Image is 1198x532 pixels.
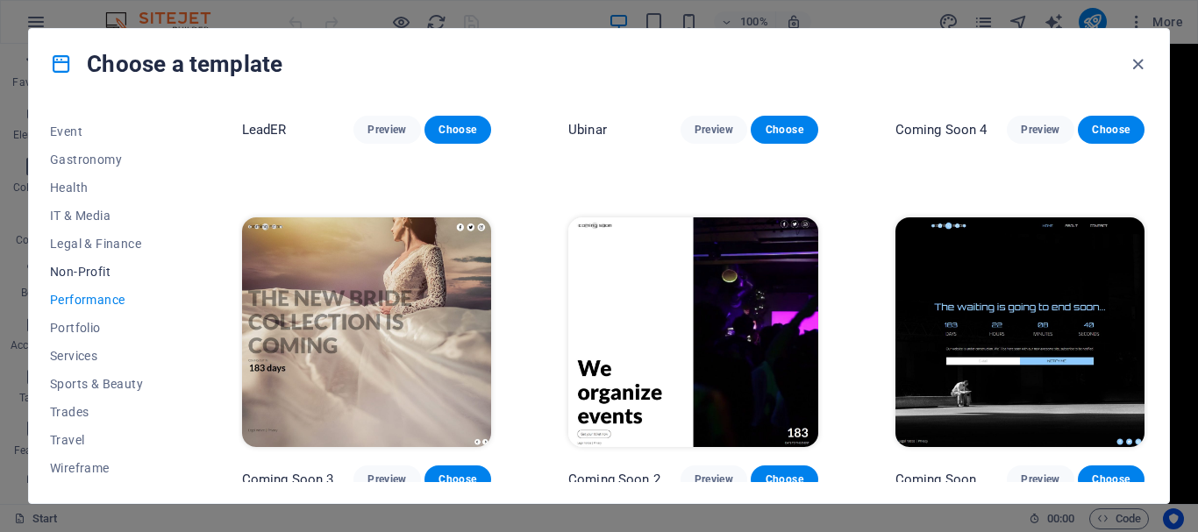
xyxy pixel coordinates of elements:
[50,370,165,398] button: Sports & Beauty
[439,472,477,486] span: Choose
[765,472,803,486] span: Choose
[1092,472,1130,486] span: Choose
[50,124,165,138] span: Event
[50,153,165,167] span: Gastronomy
[367,123,406,137] span: Preview
[50,321,165,335] span: Portfolio
[1007,465,1073,493] button: Preview
[765,123,803,137] span: Choose
[681,116,747,144] button: Preview
[50,454,165,482] button: Wireframe
[50,314,165,342] button: Portfolio
[568,121,607,138] p: Ubinar
[242,121,287,138] p: LeadER
[50,181,165,195] span: Health
[353,465,420,493] button: Preview
[695,123,733,137] span: Preview
[695,472,733,486] span: Preview
[50,265,165,279] span: Non-Profit
[424,116,491,144] button: Choose
[1078,465,1145,493] button: Choose
[1021,123,1059,137] span: Preview
[50,433,165,447] span: Travel
[50,230,165,258] button: Legal & Finance
[424,465,491,493] button: Choose
[1092,123,1130,137] span: Choose
[1007,116,1073,144] button: Preview
[751,465,817,493] button: Choose
[50,426,165,454] button: Travel
[50,209,165,223] span: IT & Media
[50,50,282,78] h4: Choose a template
[1021,472,1059,486] span: Preview
[50,349,165,363] span: Services
[1078,116,1145,144] button: Choose
[367,472,406,486] span: Preview
[242,217,491,447] img: Coming Soon 3
[895,471,977,488] p: Coming Soon
[50,145,165,174] button: Gastronomy
[50,237,165,251] span: Legal & Finance
[50,405,165,419] span: Trades
[50,286,165,314] button: Performance
[895,121,988,138] p: Coming Soon 4
[568,217,817,447] img: Coming Soon 2
[681,465,747,493] button: Preview
[50,461,165,475] span: Wireframe
[50,377,165,391] span: Sports & Beauty
[50,398,165,426] button: Trades
[50,174,165,202] button: Health
[895,217,1145,447] img: Coming Soon
[50,293,165,307] span: Performance
[50,202,165,230] button: IT & Media
[353,116,420,144] button: Preview
[439,123,477,137] span: Choose
[568,471,660,488] p: Coming Soon 2
[50,258,165,286] button: Non-Profit
[751,116,817,144] button: Choose
[242,471,334,488] p: Coming Soon 3
[50,117,165,145] button: Event
[50,342,165,370] button: Services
